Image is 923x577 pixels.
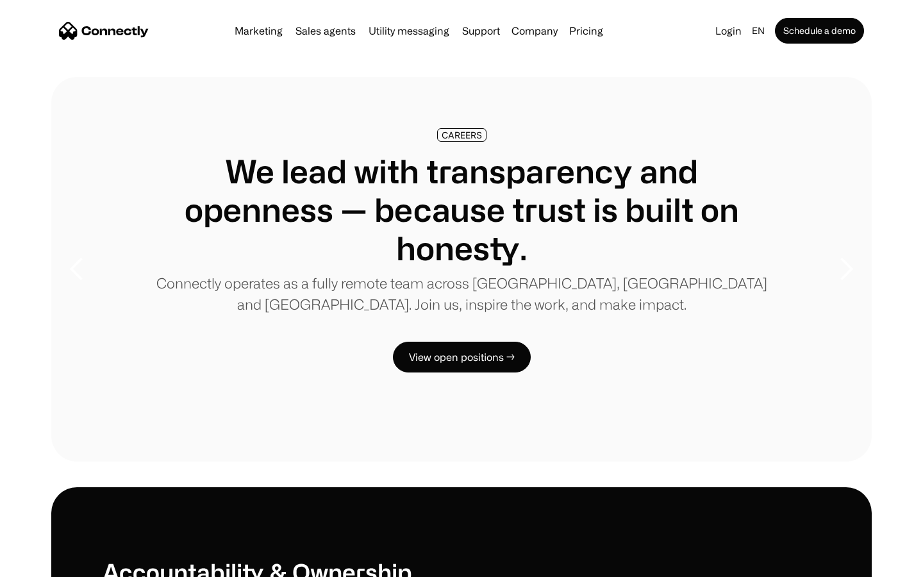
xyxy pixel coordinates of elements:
a: Utility messaging [363,26,454,36]
div: CAREERS [442,130,482,140]
a: Pricing [564,26,608,36]
a: Marketing [229,26,288,36]
a: Login [710,22,747,40]
a: Support [457,26,505,36]
aside: Language selected: English [13,553,77,573]
a: Sales agents [290,26,361,36]
h1: We lead with transparency and openness — because trust is built on honesty. [154,152,769,267]
a: View open positions → [393,342,531,372]
div: Company [511,22,558,40]
div: en [752,22,765,40]
a: Schedule a demo [775,18,864,44]
ul: Language list [26,555,77,573]
p: Connectly operates as a fully remote team across [GEOGRAPHIC_DATA], [GEOGRAPHIC_DATA] and [GEOGRA... [154,272,769,315]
